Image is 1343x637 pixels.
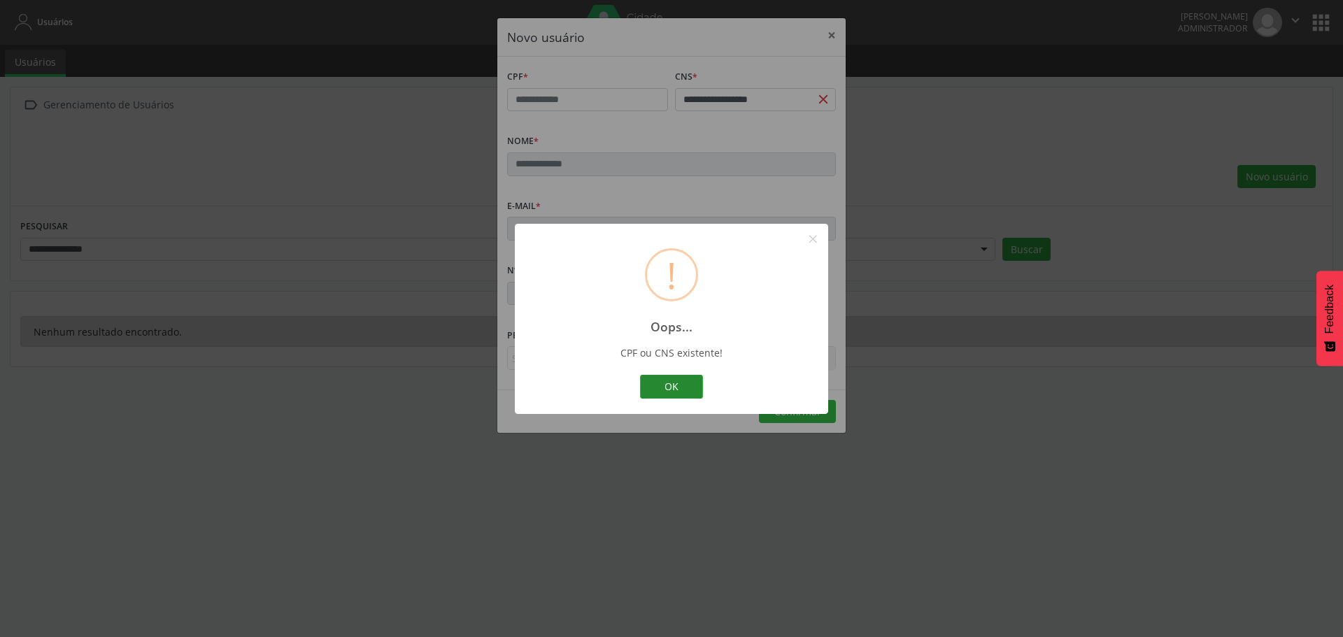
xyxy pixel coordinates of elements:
[543,346,800,359] div: CPF ou CNS existente!
[667,250,676,299] div: !
[801,227,825,251] button: Close this dialog
[1323,285,1336,334] span: Feedback
[1316,271,1343,366] button: Feedback - Mostrar pesquisa
[640,375,703,399] button: OK
[651,320,692,334] h2: Oops...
